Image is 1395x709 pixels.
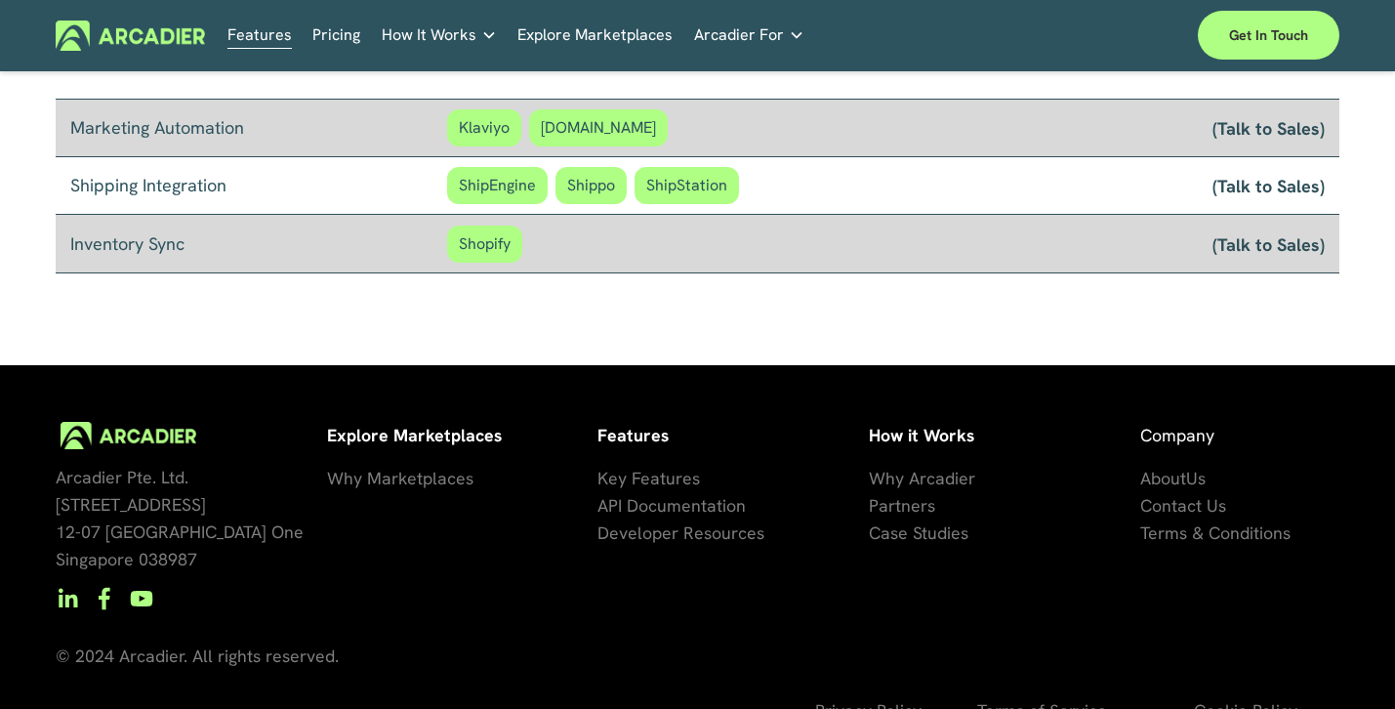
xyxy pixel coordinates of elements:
[597,521,764,544] span: Developer Resources
[93,587,116,610] a: Facebook
[56,587,79,610] a: LinkedIn
[447,226,522,263] span: Shopify
[447,167,548,204] span: ShipEngine
[635,167,739,204] span: ShipStation
[56,466,304,570] span: Arcadier Pte. Ltd. [STREET_ADDRESS] 12-07 [GEOGRAPHIC_DATA] One Singapore 038987
[890,520,968,547] a: se Studies
[869,424,974,446] strong: How it Works
[869,520,890,547] a: Ca
[1140,494,1226,517] span: Contact Us
[597,494,746,517] span: API Documentation
[56,645,339,667] span: © 2024 Arcadier. All rights reserved.
[1140,492,1226,520] a: Contact Us
[1140,520,1291,547] a: Terms & Conditions
[694,21,784,49] span: Arcadier For
[597,520,764,547] a: Developer Resources
[130,587,153,610] a: YouTube
[869,494,879,517] span: P
[1297,615,1395,709] iframe: Chat Widget
[879,492,935,520] a: artners
[70,230,446,258] div: Inventory Sync
[890,521,968,544] span: se Studies
[1140,467,1186,489] span: About
[1212,116,1325,140] a: (Talk to Sales)
[597,465,700,492] a: Key Features
[227,21,292,51] a: Features
[1140,465,1186,492] a: About
[56,21,205,51] img: Arcadier
[382,21,476,49] span: How It Works
[597,467,700,489] span: Key Features
[70,172,446,199] div: Shipping Integration
[869,521,890,544] span: Ca
[447,109,521,146] span: Klaviyo
[327,465,473,492] a: Why Marketplaces
[70,114,446,142] div: Marketing Automation
[1212,174,1325,197] a: (Talk to Sales)
[1198,11,1339,60] a: Get in touch
[879,494,935,517] span: artners
[327,467,473,489] span: Why Marketplaces
[597,424,669,446] strong: Features
[597,492,746,520] a: API Documentation
[869,467,975,489] span: Why Arcadier
[312,21,360,51] a: Pricing
[1140,521,1291,544] span: Terms & Conditions
[1212,232,1325,256] a: (Talk to Sales)
[869,492,879,520] a: P
[517,21,673,51] a: Explore Marketplaces
[1186,467,1206,489] span: Us
[1140,424,1214,446] span: Company
[327,424,502,446] strong: Explore Marketplaces
[869,465,975,492] a: Why Arcadier
[555,167,627,204] span: Shippo
[529,109,668,146] span: [DOMAIN_NAME]
[694,21,804,51] a: folder dropdown
[382,21,497,51] a: folder dropdown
